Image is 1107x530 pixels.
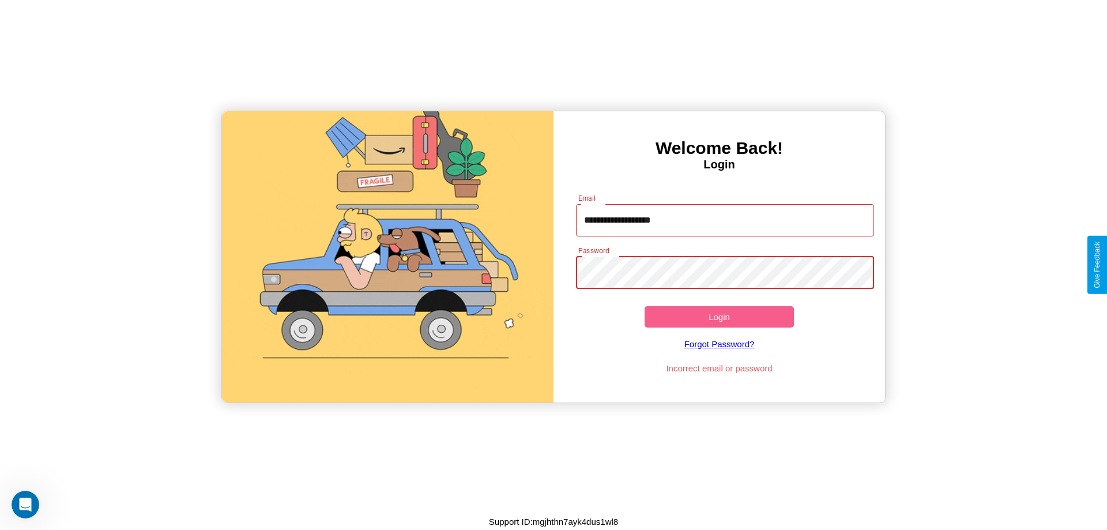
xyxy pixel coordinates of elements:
a: Forgot Password? [570,328,869,360]
h3: Welcome Back! [553,138,885,158]
img: gif [222,111,553,403]
p: Support ID: mgjhthn7ayk4dus1wl8 [489,514,618,529]
h4: Login [553,158,885,171]
p: Incorrect email or password [570,360,869,376]
label: Email [578,193,596,203]
div: Give Feedback [1093,242,1101,288]
iframe: Intercom live chat [12,491,39,518]
button: Login [645,306,794,328]
label: Password [578,246,609,255]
